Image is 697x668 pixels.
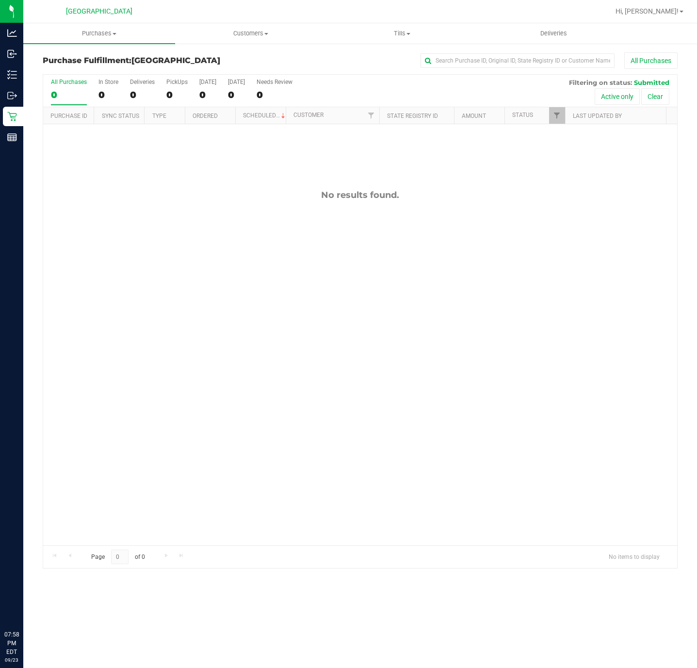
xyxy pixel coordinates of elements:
[601,550,667,564] span: No items to display
[175,23,327,44] a: Customers
[512,112,533,118] a: Status
[363,107,379,124] a: Filter
[462,113,486,119] a: Amount
[199,79,216,85] div: [DATE]
[4,630,19,656] p: 07:58 PM EDT
[327,29,478,38] span: Tills
[152,113,166,119] a: Type
[4,656,19,664] p: 09/23
[641,88,669,105] button: Clear
[10,590,39,619] iframe: Resource center
[66,7,132,16] span: [GEOGRAPHIC_DATA]
[7,91,17,100] inline-svg: Outbound
[228,89,245,100] div: 0
[478,23,630,44] a: Deliveries
[51,89,87,100] div: 0
[166,79,188,85] div: PickUps
[43,190,677,200] div: No results found.
[549,107,565,124] a: Filter
[43,56,254,65] h3: Purchase Fulfillment:
[527,29,580,38] span: Deliveries
[98,89,118,100] div: 0
[199,89,216,100] div: 0
[131,56,220,65] span: [GEOGRAPHIC_DATA]
[7,28,17,38] inline-svg: Analytics
[634,79,669,86] span: Submitted
[7,132,17,142] inline-svg: Reports
[176,29,326,38] span: Customers
[293,112,324,118] a: Customer
[23,23,175,44] a: Purchases
[595,88,640,105] button: Active only
[166,89,188,100] div: 0
[102,113,139,119] a: Sync Status
[98,79,118,85] div: In Store
[624,52,678,69] button: All Purchases
[51,79,87,85] div: All Purchases
[193,113,218,119] a: Ordered
[569,79,632,86] span: Filtering on status:
[616,7,679,15] span: Hi, [PERSON_NAME]!
[7,70,17,80] inline-svg: Inventory
[326,23,478,44] a: Tills
[257,89,292,100] div: 0
[23,29,175,38] span: Purchases
[83,550,153,565] span: Page of 0
[7,49,17,59] inline-svg: Inbound
[50,113,87,119] a: Purchase ID
[228,79,245,85] div: [DATE]
[7,112,17,121] inline-svg: Retail
[243,112,287,119] a: Scheduled
[421,53,615,68] input: Search Purchase ID, Original ID, State Registry ID or Customer Name...
[387,113,438,119] a: State Registry ID
[130,79,155,85] div: Deliveries
[573,113,622,119] a: Last Updated By
[130,89,155,100] div: 0
[257,79,292,85] div: Needs Review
